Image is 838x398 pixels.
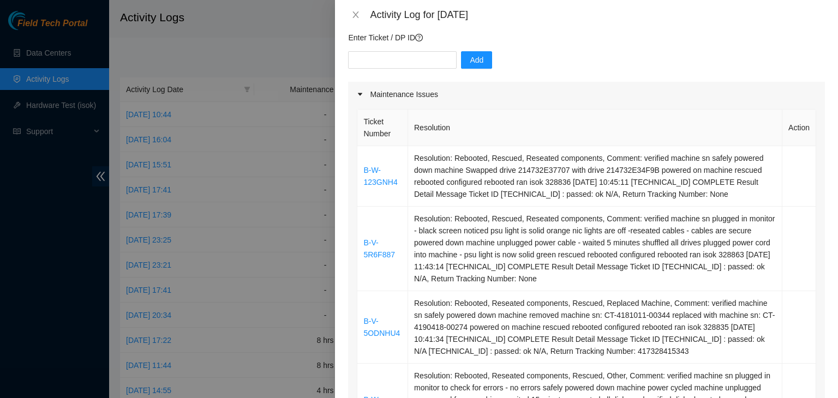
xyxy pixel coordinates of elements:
button: Add [461,51,492,69]
span: close [351,10,360,19]
th: Resolution [408,110,782,146]
p: Enter Ticket / DP ID [348,32,825,44]
td: Resolution: Rebooted, Rescued, Reseated components, Comment: verified machine sn plugged in monit... [408,207,782,291]
div: Maintenance Issues [348,82,825,107]
a: B-V-5R6F887 [363,238,395,259]
td: Resolution: Rebooted, Reseated components, Rescued, Replaced Machine, Comment: verified machine s... [408,291,782,364]
a: B-V-5ODNHU4 [363,317,400,337]
span: Add [470,54,483,66]
span: caret-right [357,91,363,98]
div: Activity Log for [DATE] [370,9,825,21]
th: Ticket Number [357,110,408,146]
button: Close [348,10,363,20]
td: Resolution: Rebooted, Rescued, Reseated components, Comment: verified machine sn safely powered d... [408,146,782,207]
a: B-W-123GNH4 [363,166,397,186]
span: question-circle [415,34,423,41]
th: Action [782,110,816,146]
